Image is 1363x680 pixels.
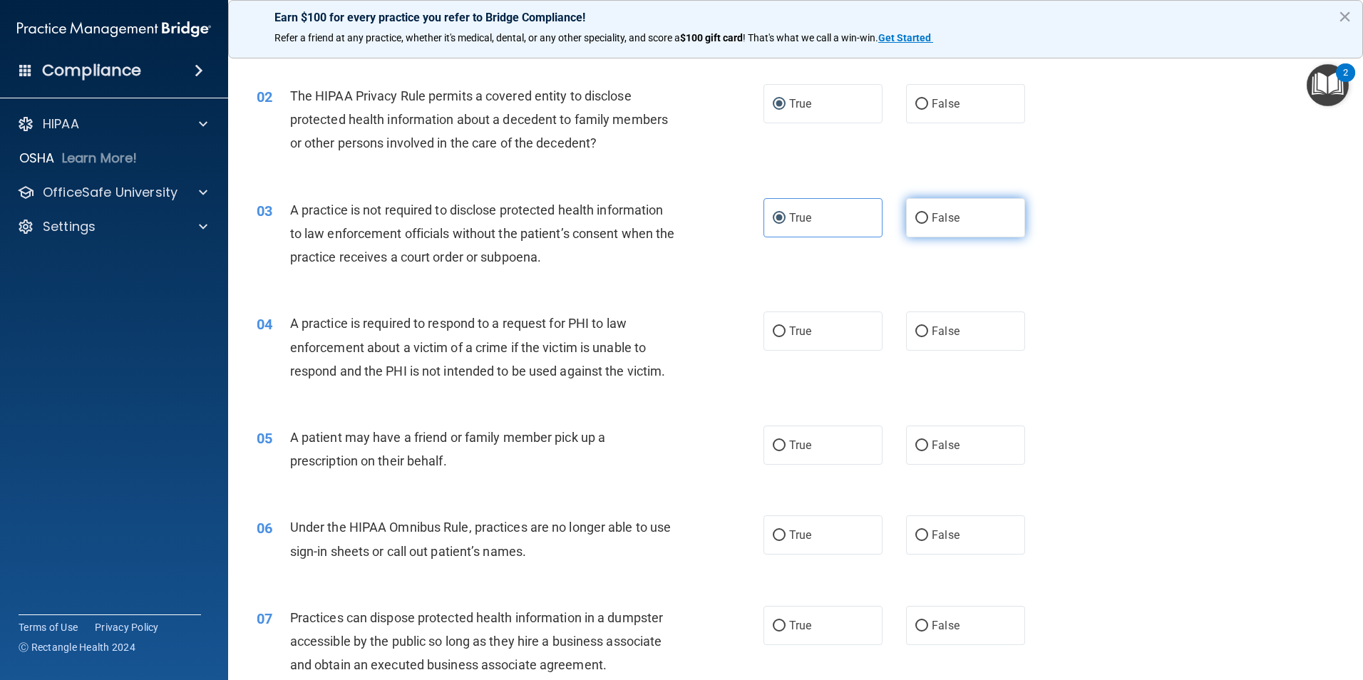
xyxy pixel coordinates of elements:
span: 03 [257,202,272,220]
a: Terms of Use [19,620,78,634]
input: True [773,621,786,632]
p: OfficeSafe University [43,184,178,201]
span: 06 [257,520,272,537]
span: False [932,528,960,542]
input: False [915,530,928,541]
span: False [932,97,960,110]
p: Settings [43,218,96,235]
span: False [932,438,960,452]
strong: Get Started [878,32,931,43]
a: HIPAA [17,115,207,133]
button: Close [1338,5,1352,28]
span: 04 [257,316,272,333]
span: The HIPAA Privacy Rule permits a covered entity to disclose protected health information about a ... [290,88,668,150]
span: A practice is required to respond to a request for PHI to law enforcement about a victim of a cri... [290,316,666,378]
span: False [932,324,960,338]
span: False [932,619,960,632]
span: Under the HIPAA Omnibus Rule, practices are no longer able to use sign-in sheets or call out pati... [290,520,672,558]
span: False [932,211,960,225]
p: OSHA [19,150,55,167]
span: True [789,324,811,338]
span: 02 [257,88,272,105]
span: Ⓒ Rectangle Health 2024 [19,640,135,654]
a: Privacy Policy [95,620,159,634]
input: True [773,530,786,541]
span: Practices can dispose protected health information in a dumpster accessible by the public so long... [290,610,663,672]
a: Get Started [878,32,933,43]
input: True [773,99,786,110]
input: True [773,441,786,451]
span: True [789,619,811,632]
p: Learn More! [62,150,138,167]
strong: $100 gift card [680,32,743,43]
span: True [789,528,811,542]
input: False [915,621,928,632]
a: OfficeSafe University [17,184,207,201]
input: False [915,99,928,110]
span: Refer a friend at any practice, whether it's medical, dental, or any other speciality, and score a [274,32,680,43]
input: True [773,213,786,224]
span: A patient may have a friend or family member pick up a prescription on their behalf. [290,430,605,468]
p: HIPAA [43,115,79,133]
a: Settings [17,218,207,235]
img: PMB logo [17,15,211,43]
button: Open Resource Center, 2 new notifications [1307,64,1349,106]
input: False [915,213,928,224]
span: True [789,97,811,110]
span: A practice is not required to disclose protected health information to law enforcement officials ... [290,202,675,264]
span: ! That's what we call a win-win. [743,32,878,43]
span: 07 [257,610,272,627]
div: 2 [1343,73,1348,91]
input: False [915,441,928,451]
span: True [789,211,811,225]
span: 05 [257,430,272,447]
p: Earn $100 for every practice you refer to Bridge Compliance! [274,11,1317,24]
h4: Compliance [42,61,141,81]
input: False [915,326,928,337]
input: True [773,326,786,337]
span: True [789,438,811,452]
